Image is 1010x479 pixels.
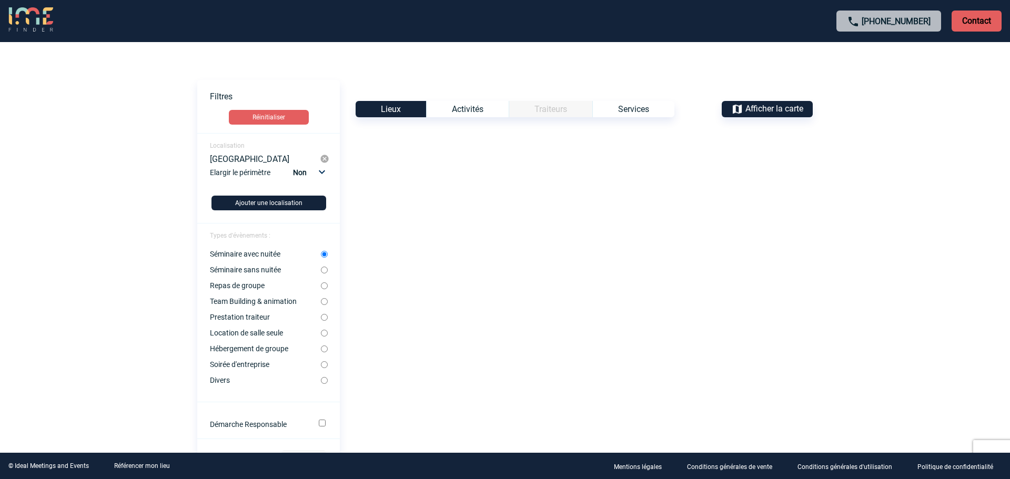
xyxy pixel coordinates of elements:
p: Mentions légales [614,463,662,471]
a: Politique de confidentialité [909,461,1010,471]
button: Ajouter une localisation [211,196,326,210]
p: Contact [952,11,1002,32]
span: Types d'évènements : [210,232,270,239]
div: Elargir le périmètre [210,166,329,187]
div: © Ideal Meetings and Events [8,462,89,470]
label: Team Building & animation [210,297,321,305]
a: Mentions légales [605,461,679,471]
div: Activités [426,101,509,117]
img: cancel-24-px-g.png [320,154,329,164]
label: Repas de groupe [210,281,321,290]
label: Divers [210,376,321,384]
label: Séminaire sans nuitée [210,266,321,274]
a: Référencer mon lieu [114,462,170,470]
a: [PHONE_NUMBER] [862,16,931,26]
label: Démarche Responsable [210,420,304,429]
a: Réinitialiser [197,110,340,125]
label: Prestation traiteur [210,313,321,321]
label: Soirée d'entreprise [210,360,321,369]
div: [GEOGRAPHIC_DATA] [210,154,320,164]
span: Afficher la carte [745,104,803,114]
p: Conditions générales d'utilisation [797,463,892,471]
div: Catégorie non disponible pour le type d’Événement sélectionné [509,101,592,117]
label: Hébergement de groupe [210,344,321,353]
button: Réinitialiser [229,110,309,125]
div: Lieux [356,101,426,117]
div: Services [592,101,674,117]
span: Localisation [210,142,245,149]
img: call-24-px.png [847,15,860,28]
p: Politique de confidentialité [917,463,993,471]
p: Conditions générales de vente [687,463,772,471]
label: Location de salle seule [210,329,321,337]
p: Filtres [210,91,340,101]
input: Démarche Responsable [319,420,326,426]
label: Séminaire avec nuitée [210,250,321,258]
a: Conditions générales de vente [679,461,789,471]
a: Conditions générales d'utilisation [789,461,909,471]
